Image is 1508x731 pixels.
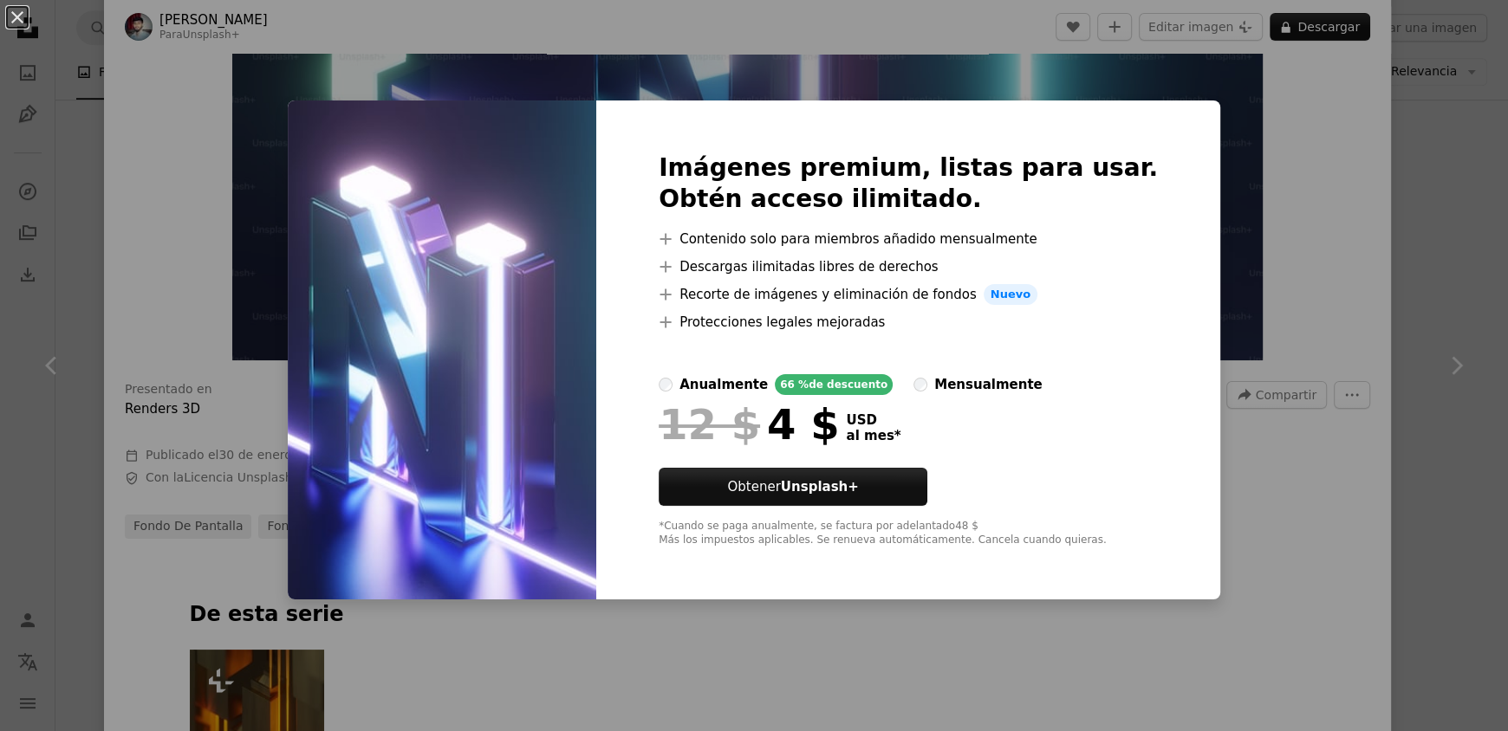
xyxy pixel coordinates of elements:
[659,229,1158,249] li: Contenido solo para miembros añadido mensualmente
[934,374,1042,395] div: mensualmente
[659,520,1158,547] div: *Cuando se paga anualmente, se factura por adelantado 48 $ Más los impuestos aplicables. Se renue...
[288,100,596,599] img: premium_photo-1674990746753-1550486c231e
[659,312,1158,333] li: Protecciones legales mejoradas
[846,412,900,428] span: USD
[775,374,893,395] div: 66 % de descuento
[659,256,1158,277] li: Descargas ilimitadas libres de derechos
[679,374,768,395] div: anualmente
[984,284,1037,305] span: Nuevo
[781,479,859,495] strong: Unsplash+
[913,378,927,391] input: mensualmente
[846,428,900,443] span: al mes *
[659,152,1158,215] h2: Imágenes premium, listas para usar. Obtén acceso ilimitado.
[659,284,1158,305] li: Recorte de imágenes y eliminación de fondos
[659,402,839,447] div: 4 $
[659,402,760,447] span: 12 $
[659,468,927,506] button: ObtenerUnsplash+
[659,378,673,391] input: anualmente66 %de descuento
